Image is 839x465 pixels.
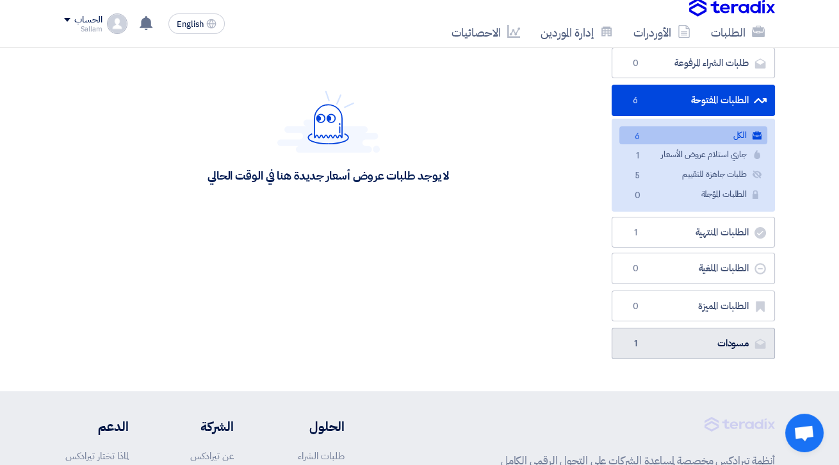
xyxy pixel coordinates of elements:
li: الدعم [64,417,129,436]
a: الأوردرات [623,17,701,47]
a: الطلبات الملغية0 [612,253,775,284]
a: الكل [619,126,767,145]
div: لا يوجد طلبات عروض أسعار جديدة هنا في الوقت الحالي [208,168,449,183]
a: الطلبات المفتوحة6 [612,85,775,116]
a: طلبات الشراء [298,449,345,463]
a: مسودات1 [612,328,775,359]
a: الاحصائيات [441,17,530,47]
a: الطلبات المميزة0 [612,291,775,322]
div: Open chat [785,414,824,452]
div: الحساب [74,15,102,26]
span: 0 [628,262,643,275]
a: جاري استلام عروض الأسعار [619,146,767,164]
span: 1 [628,337,643,350]
span: 6 [628,94,643,107]
li: الحلول [272,417,345,436]
span: 1 [630,149,645,163]
span: 6 [630,130,645,144]
span: 1 [628,226,643,239]
span: English [177,20,204,29]
a: طلبات جاهزة للتقييم [619,165,767,184]
a: الطلبات المؤجلة [619,185,767,204]
span: 0 [630,189,645,203]
a: إدارة الموردين [530,17,623,47]
span: 5 [630,169,645,183]
span: 0 [628,57,643,70]
a: لماذا تختار تيرادكس [65,449,129,463]
a: عن تيرادكس [190,449,234,463]
a: طلبات الشراء المرفوعة0 [612,47,775,79]
li: الشركة [167,417,234,436]
button: English [168,13,225,34]
a: الطلبات [701,17,775,47]
a: الطلبات المنتهية1 [612,217,775,248]
img: profile_test.png [107,13,127,34]
span: 0 [628,300,643,313]
div: Sallam [64,26,102,33]
img: Hello [277,90,380,153]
